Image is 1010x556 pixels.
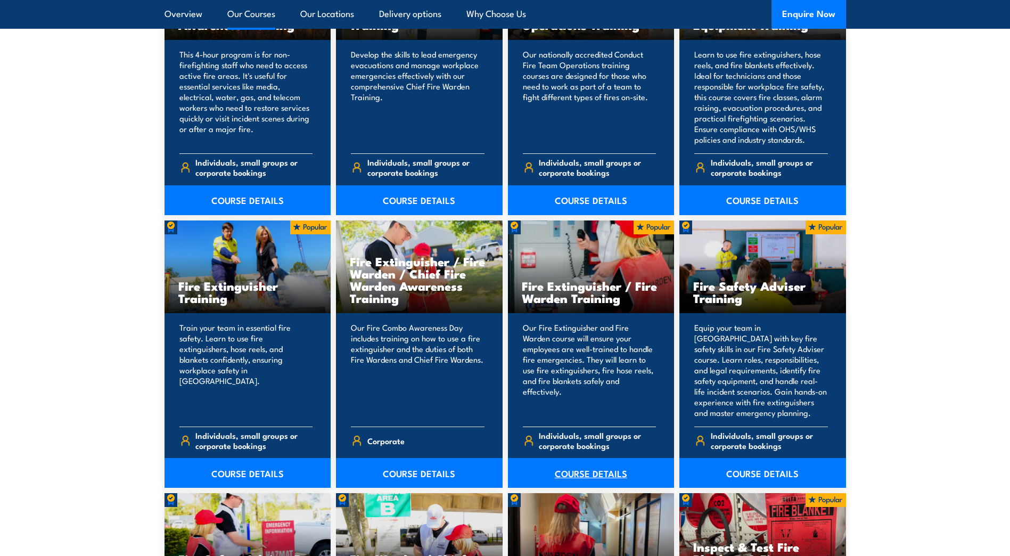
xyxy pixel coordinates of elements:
[165,458,331,488] a: COURSE DETAILS
[336,185,503,215] a: COURSE DETAILS
[711,157,828,177] span: Individuals, small groups or corporate bookings
[367,157,485,177] span: Individuals, small groups or corporate bookings
[367,432,405,449] span: Corporate
[539,430,656,451] span: Individuals, small groups or corporate bookings
[522,6,661,31] h3: Conduct Fire Team Operations Training
[694,49,828,145] p: Learn to use fire extinguishers, hose reels, and fire blankets effectively. Ideal for technicians...
[195,430,313,451] span: Individuals, small groups or corporate bookings
[178,280,317,304] h3: Fire Extinguisher Training
[195,157,313,177] span: Individuals, small groups or corporate bookings
[336,458,503,488] a: COURSE DETAILS
[693,280,832,304] h3: Fire Safety Adviser Training
[679,458,846,488] a: COURSE DETAILS
[711,430,828,451] span: Individuals, small groups or corporate bookings
[179,49,313,145] p: This 4-hour program is for non-firefighting staff who need to access active fire areas. It's usef...
[508,185,675,215] a: COURSE DETAILS
[522,280,661,304] h3: Fire Extinguisher / Fire Warden Training
[179,322,313,418] p: Train your team in essential fire safety. Learn to use fire extinguishers, hose reels, and blanke...
[178,6,317,31] h3: [PERSON_NAME] Fire Awareness Training
[694,322,828,418] p: Equip your team in [GEOGRAPHIC_DATA] with key fire safety skills in our Fire Safety Adviser cours...
[679,185,846,215] a: COURSE DETAILS
[350,255,489,304] h3: Fire Extinguisher / Fire Warden / Chief Fire Warden Awareness Training
[539,157,656,177] span: Individuals, small groups or corporate bookings
[523,49,656,145] p: Our nationally accredited Conduct Fire Team Operations training courses are designed for those wh...
[523,322,656,418] p: Our Fire Extinguisher and Fire Warden course will ensure your employees are well-trained to handl...
[351,49,485,145] p: Develop the skills to lead emergency evacuations and manage workplace emergencies effectively wit...
[508,458,675,488] a: COURSE DETAILS
[350,6,489,31] h3: Chief Fire Warden Training
[165,185,331,215] a: COURSE DETAILS
[351,322,485,418] p: Our Fire Combo Awareness Day includes training on how to use a fire extinguisher and the duties o...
